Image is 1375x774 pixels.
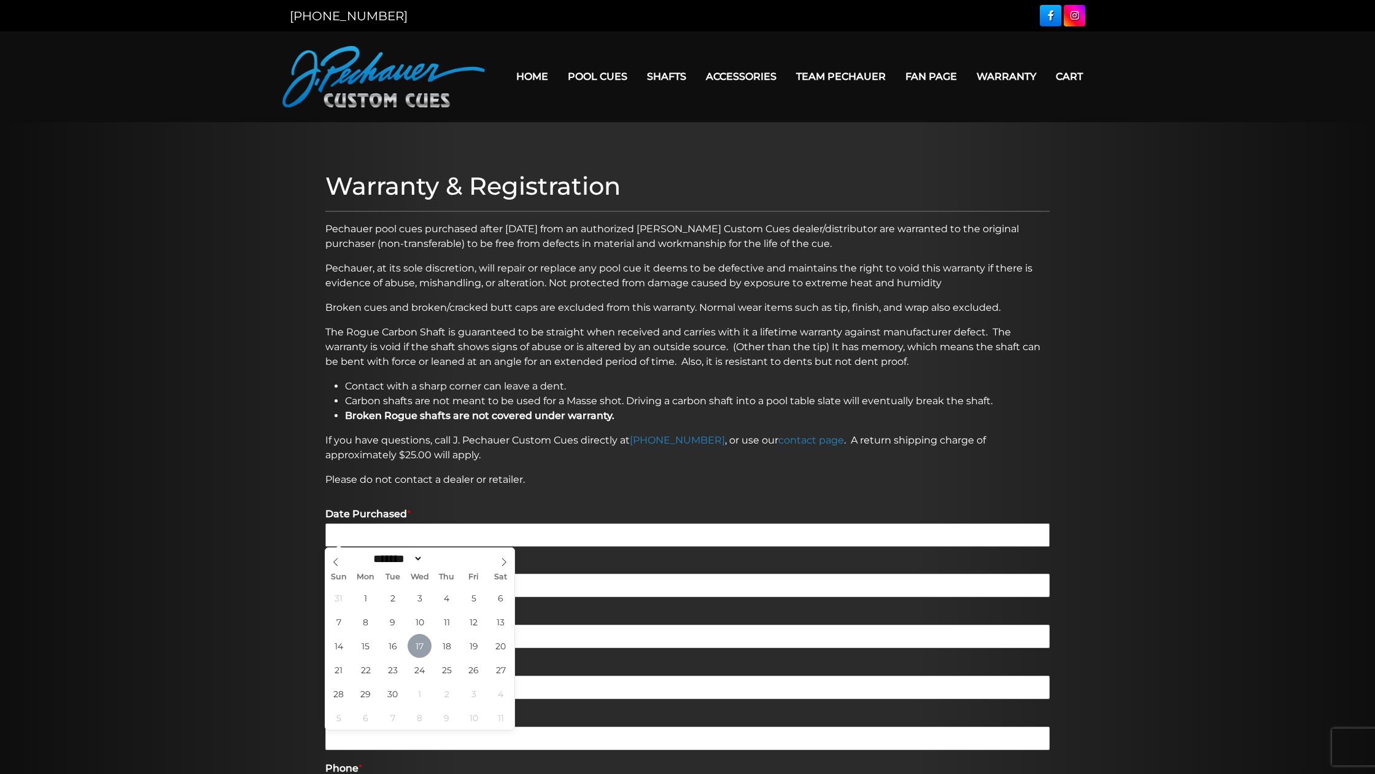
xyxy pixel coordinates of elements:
p: Pechauer, at its sole discretion, will repair or replace any pool cue it deems to be defective an... [325,261,1050,291]
a: Team Pechauer [786,61,896,92]
span: September 14, 2025 [327,634,351,658]
span: September 16, 2025 [381,634,405,658]
span: Sun [325,573,352,581]
span: September 22, 2025 [354,658,378,682]
span: September 12, 2025 [462,610,486,634]
li: Carbon shafts are not meant to be used for a Masse shot. Driving a carbon shaft into a pool table... [345,394,1050,408]
span: October 11, 2025 [489,706,513,730]
span: September 2, 2025 [381,586,405,610]
span: October 10, 2025 [462,706,486,730]
span: September 30, 2025 [381,682,405,706]
span: September 5, 2025 [462,586,486,610]
p: Pechauer pool cues purchased after [DATE] from an authorized [PERSON_NAME] Custom Cues dealer/dis... [325,222,1050,251]
span: September 29, 2025 [354,682,378,706]
span: September 25, 2025 [435,658,459,682]
span: September 21, 2025 [327,658,351,682]
span: September 3, 2025 [408,586,432,610]
label: Cue Model [325,609,1050,622]
span: September 11, 2025 [435,610,459,634]
span: September 27, 2025 [489,658,513,682]
span: September 19, 2025 [462,634,486,658]
a: [PHONE_NUMBER] [630,434,725,446]
a: contact page [778,434,844,446]
span: September 24, 2025 [408,658,432,682]
span: October 8, 2025 [408,706,432,730]
span: Tue [379,573,406,581]
span: Fri [460,573,487,581]
a: Warranty [967,61,1046,92]
span: September 10, 2025 [408,610,432,634]
span: October 7, 2025 [381,706,405,730]
p: If you have questions, call J. Pechauer Custom Cues directly at , or use our . A return shipping ... [325,433,1050,463]
span: October 1, 2025 [408,682,432,706]
span: September 15, 2025 [354,634,378,658]
a: [PHONE_NUMBER] [290,9,408,23]
span: Thu [433,573,460,581]
span: September 18, 2025 [435,634,459,658]
span: October 4, 2025 [489,682,513,706]
a: Accessories [696,61,786,92]
span: October 3, 2025 [462,682,486,706]
li: Contact with a sharp corner can leave a dent. [345,379,1050,394]
a: Shafts [637,61,696,92]
span: October 9, 2025 [435,706,459,730]
span: Mon [352,573,379,581]
h1: Warranty & Registration [325,171,1050,201]
span: September 6, 2025 [489,586,513,610]
span: September 13, 2025 [489,610,513,634]
span: September 28, 2025 [327,682,351,706]
p: Broken cues and broken/cracked butt caps are excluded from this warranty. Normal wear items such ... [325,300,1050,315]
span: September 26, 2025 [462,658,486,682]
span: October 5, 2025 [327,706,351,730]
input: Year [423,552,471,565]
a: Home [506,61,558,92]
label: Dealer Name [325,559,1050,572]
span: September 4, 2025 [435,586,459,610]
span: September 8, 2025 [354,610,378,634]
a: Cart [1046,61,1093,92]
span: October 6, 2025 [354,706,378,730]
span: Sat [487,573,514,581]
span: September 1, 2025 [354,586,378,610]
span: September 9, 2025 [381,610,405,634]
img: Pechauer Custom Cues [282,46,485,107]
select: Month [369,552,423,565]
span: Wed [406,573,433,581]
span: September 20, 2025 [489,634,513,658]
span: September 17, 2025 [408,634,432,658]
p: Please do not contact a dealer or retailer. [325,472,1050,487]
p: The Rogue Carbon Shaft is guaranteed to be straight when received and carries with it a lifetime ... [325,325,1050,369]
span: September 23, 2025 [381,658,405,682]
span: October 2, 2025 [435,682,459,706]
a: Pool Cues [558,61,637,92]
span: August 31, 2025 [327,586,351,610]
label: Date Purchased [325,508,1050,521]
label: Address [325,711,1050,724]
span: September 7, 2025 [327,610,351,634]
strong: Broken Rogue shafts are not covered under warranty. [345,410,614,421]
label: Full Name [325,660,1050,673]
a: Fan Page [896,61,967,92]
